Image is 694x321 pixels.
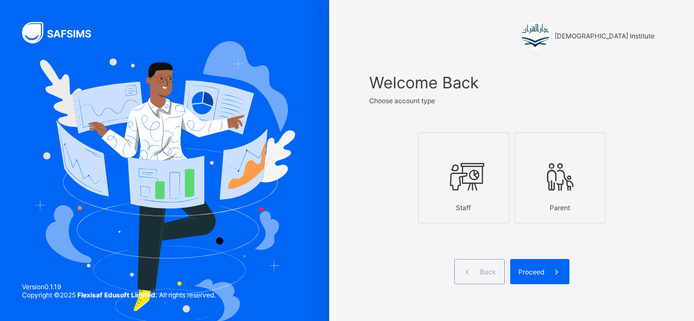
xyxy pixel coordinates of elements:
[555,32,654,40] span: [DEMOGRAPHIC_DATA] Institute
[369,97,435,105] span: Choose account type
[518,268,544,276] span: Proceed
[424,198,503,217] div: Staff
[22,22,104,43] img: SAFSIMS Logo
[521,198,600,217] div: Parent
[22,291,216,299] span: Copyright © 2025 All rights reserved.
[77,291,157,299] strong: Flexisaf Edusoft Limited.
[480,268,496,276] span: Back
[369,73,654,92] span: Welcome Back
[22,283,216,291] span: Version 0.1.19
